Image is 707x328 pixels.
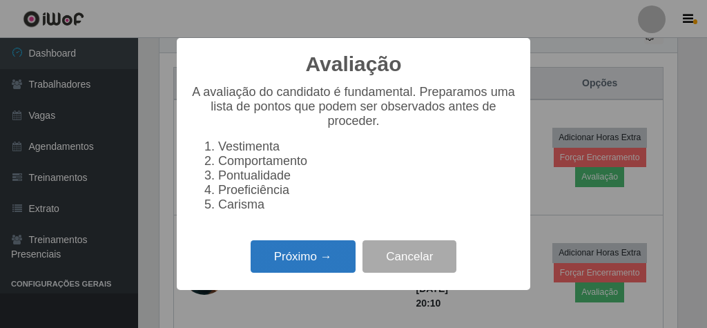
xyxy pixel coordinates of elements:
[306,52,402,77] h2: Avaliação
[362,240,456,273] button: Cancelar
[218,168,516,183] li: Pontualidade
[218,154,516,168] li: Comportamento
[218,139,516,154] li: Vestimenta
[191,85,516,128] p: A avaliação do candidato é fundamental. Preparamos uma lista de pontos que podem ser observados a...
[218,197,516,212] li: Carisma
[251,240,356,273] button: Próximo →
[218,183,516,197] li: Proeficiência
